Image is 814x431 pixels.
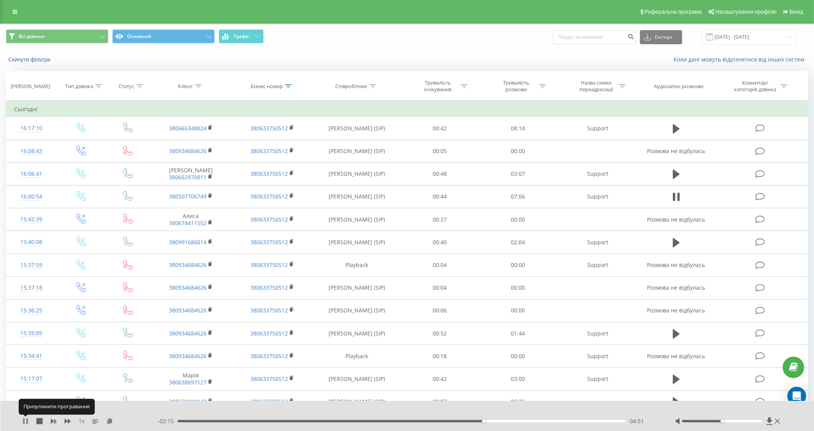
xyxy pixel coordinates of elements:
td: 00:42 [401,368,479,390]
td: Support [557,254,638,276]
td: [PERSON_NAME] (SIP) [313,140,401,162]
td: [PERSON_NAME] [150,162,232,185]
td: Support [557,345,638,368]
td: 01:44 [479,322,557,345]
td: 00:04 [401,276,479,299]
div: Співробітник [335,83,367,90]
div: 15:34:41 [14,348,49,364]
span: Вихід [790,9,803,15]
div: Тривалість очікування [417,79,459,93]
span: 1 x [79,417,84,425]
a: 380991686014 [169,238,207,246]
td: Марія [150,368,232,390]
a: 380662970811 [169,173,207,181]
td: 00:05 [401,140,479,162]
div: Тривалість розмови [495,79,537,93]
td: 00:00 [479,254,557,276]
td: 00:07 [401,390,479,413]
div: 16:08:43 [14,144,49,159]
a: 380633750512 [250,284,288,291]
div: Назва схеми переадресації [575,79,617,93]
td: [PERSON_NAME] (SIP) [313,322,401,345]
td: 00:04 [401,254,479,276]
a: 380633750512 [250,193,288,200]
span: 04:51 [630,417,644,425]
div: 15:17:07 [14,371,49,386]
td: 00:00 [479,140,557,162]
a: 380633750512 [250,124,288,132]
td: [PERSON_NAME] (SIP) [313,276,401,299]
div: 15:37:18 [14,280,49,296]
input: Пошук за номером [553,30,636,44]
td: 03:35 [479,390,557,413]
a: 380633750512 [250,261,288,269]
div: Клієнт [178,83,193,90]
div: 15:37:59 [14,258,49,273]
td: Support [557,368,638,390]
div: Accessibility label [482,420,485,423]
div: 15:16:08 [14,394,49,409]
td: Support [557,185,638,208]
div: 16:00:54 [14,189,49,204]
a: 380507706749 [169,193,207,200]
button: Скинути фільтри [6,56,54,63]
td: 03:07 [479,162,557,185]
div: 15:42:39 [14,212,49,227]
td: Support [557,231,638,254]
td: 00:06 [401,299,479,322]
td: 00:52 [401,322,479,345]
td: Playback [313,254,401,276]
div: Бізнес номер [251,83,283,90]
td: [PERSON_NAME] (SIP) [313,231,401,254]
div: Accessibility label [721,420,724,423]
td: [PERSON_NAME] (SIP) [313,162,401,185]
td: Support [557,322,638,345]
td: [PERSON_NAME] (SIP) [313,368,401,390]
td: 00:18 [401,345,479,368]
div: Open Intercom Messenger [787,387,806,406]
a: 380633750512 [250,398,288,405]
td: 03:00 [479,368,557,390]
div: 16:17:10 [14,121,49,136]
a: 380633750512 [250,307,288,314]
td: Алиса [150,208,232,231]
span: Реферальна програма [645,9,702,15]
span: Графік [234,34,249,39]
a: Коли дані можуть відрізнятися вiд інших систем [674,56,808,63]
div: Коментар/категорія дзвінка [733,79,778,93]
td: 00:27 [401,208,479,231]
td: 00:00 [479,299,557,322]
span: Налаштування профілю [715,9,776,15]
td: [PERSON_NAME] (SIP) [313,299,401,322]
button: Всі дзвінки [6,29,108,43]
td: Playback [313,345,401,368]
a: 380633750512 [250,352,288,360]
td: 07:06 [479,185,557,208]
div: Статус [119,83,134,90]
button: Експорт [640,30,682,44]
span: Розмова не відбулась [647,147,705,155]
td: Сьогодні [6,101,808,117]
span: Розмова не відбулась [647,352,705,360]
td: 02:04 [479,231,557,254]
a: 380633750512 [250,238,288,246]
div: 15:40:08 [14,234,49,250]
div: Призупинити програвання [19,399,95,415]
div: 15:36:25 [14,303,49,318]
button: Графік [219,29,264,43]
button: Основний [112,29,215,43]
span: - 02:15 [158,417,178,425]
td: 00:48 [401,162,479,185]
a: 380638697127 [169,379,207,386]
td: 00:44 [401,185,479,208]
span: Розмова не відбулась [647,261,705,269]
div: Тип дзвінка [65,83,93,90]
td: 00:00 [479,208,557,231]
td: 08:14 [479,117,557,140]
div: 15:35:09 [14,326,49,341]
a: 380934684626 [169,261,207,269]
div: Аудіозапис розмови [654,83,703,90]
a: 380934684626 [169,284,207,291]
td: [PERSON_NAME] (SIP) [313,208,401,231]
div: [PERSON_NAME] [11,83,50,90]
